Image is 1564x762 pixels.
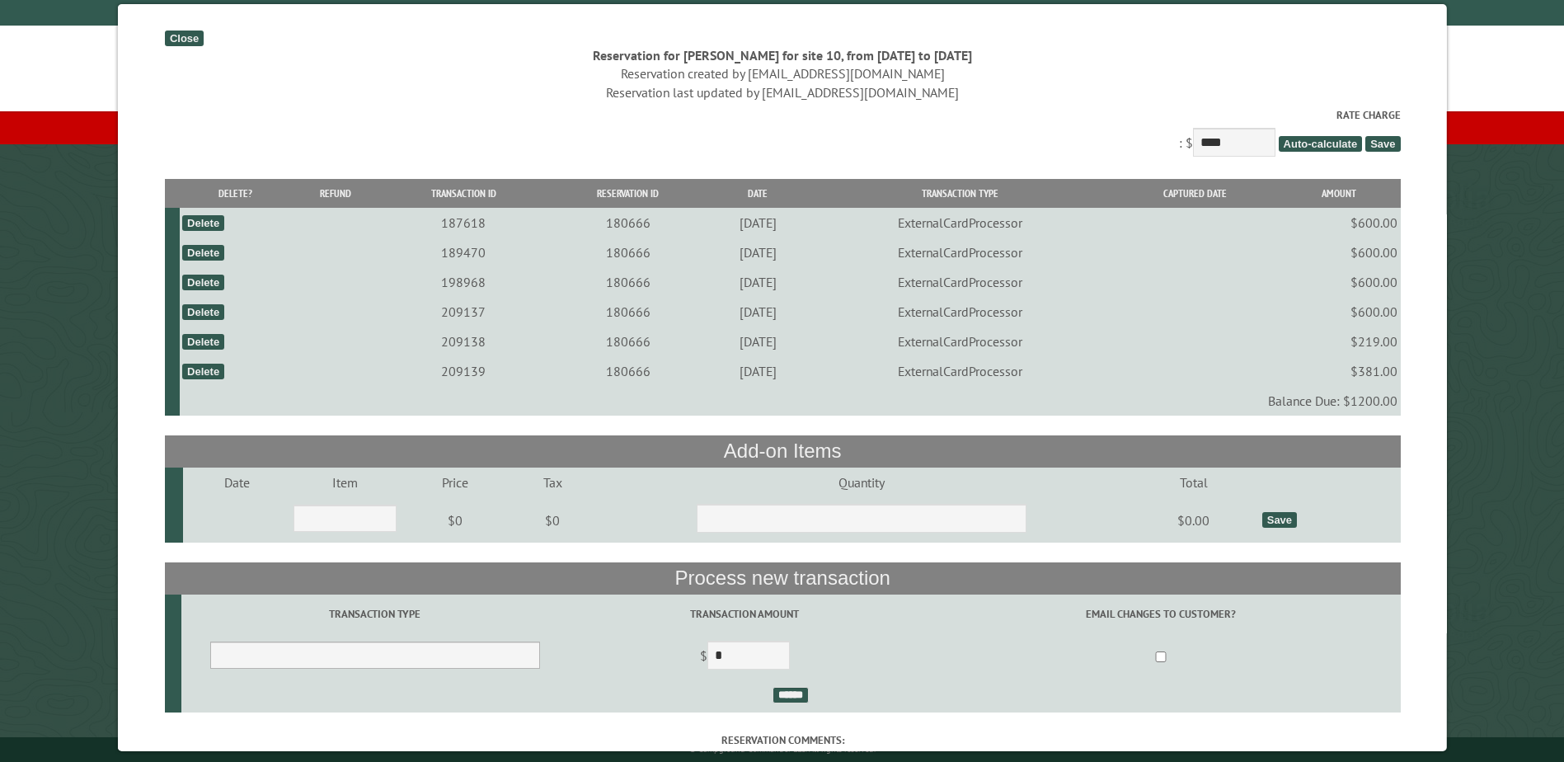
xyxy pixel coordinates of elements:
td: 180666 [547,238,708,267]
td: [DATE] [707,297,807,327]
td: Item [291,468,399,497]
td: Date [183,468,291,497]
th: Transaction Type [807,179,1112,208]
td: ExternalCardProcessor [807,356,1112,386]
div: Delete [181,304,223,320]
td: 180666 [547,327,708,356]
th: Refund [290,179,378,208]
td: 198968 [379,267,547,297]
div: Delete [181,215,223,231]
td: Tax [510,468,594,497]
td: $219.00 [1277,327,1400,356]
th: Process new transaction [164,562,1400,594]
th: Amount [1277,179,1400,208]
td: 189470 [379,238,547,267]
td: $600.00 [1277,208,1400,238]
td: Quantity [594,468,1128,497]
label: Transaction Type [183,606,566,622]
div: Save [1261,512,1296,528]
div: Delete [181,364,223,379]
td: $600.00 [1277,297,1400,327]
div: Reservation for [PERSON_NAME] for site 10, from [DATE] to [DATE] [164,46,1400,64]
td: ExternalCardProcessor [807,238,1112,267]
td: [DATE] [707,238,807,267]
td: [DATE] [707,208,807,238]
td: 180666 [547,267,708,297]
td: Total [1128,468,1259,497]
td: 180666 [547,356,708,386]
div: Close [164,31,203,46]
label: Email changes to customer? [923,606,1397,622]
td: 209137 [379,297,547,327]
label: Transaction Amount [571,606,918,622]
div: Delete [181,334,223,350]
td: $600.00 [1277,238,1400,267]
td: $0 [399,497,510,543]
label: Rate Charge [164,107,1400,123]
td: ExternalCardProcessor [807,267,1112,297]
td: Balance Due: $1200.00 [179,386,1400,416]
td: $0.00 [1128,497,1259,543]
td: $0 [510,497,594,543]
td: $ [568,634,920,680]
td: 209138 [379,327,547,356]
div: Delete [181,275,223,290]
td: 180666 [547,297,708,327]
td: $381.00 [1277,356,1400,386]
div: Delete [181,245,223,261]
td: ExternalCardProcessor [807,327,1112,356]
td: [DATE] [707,267,807,297]
span: Save [1364,136,1399,152]
div: Reservation last updated by [EMAIL_ADDRESS][DOMAIN_NAME] [164,83,1400,101]
th: Add-on Items [164,435,1400,467]
td: [DATE] [707,356,807,386]
small: © Campground Commander LLC. All rights reserved. [689,744,876,755]
label: Reservation comments: [164,732,1400,748]
td: 180666 [547,208,708,238]
td: ExternalCardProcessor [807,297,1112,327]
th: Captured Date [1112,179,1276,208]
th: Date [707,179,807,208]
td: 209139 [379,356,547,386]
td: Price [399,468,510,497]
span: Auto-calculate [1278,136,1362,152]
div: : $ [164,107,1400,161]
th: Delete? [179,179,290,208]
th: Reservation ID [547,179,708,208]
div: Reservation created by [EMAIL_ADDRESS][DOMAIN_NAME] [164,64,1400,82]
td: ExternalCardProcessor [807,208,1112,238]
td: [DATE] [707,327,807,356]
td: $600.00 [1277,267,1400,297]
td: 187618 [379,208,547,238]
th: Transaction ID [379,179,547,208]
